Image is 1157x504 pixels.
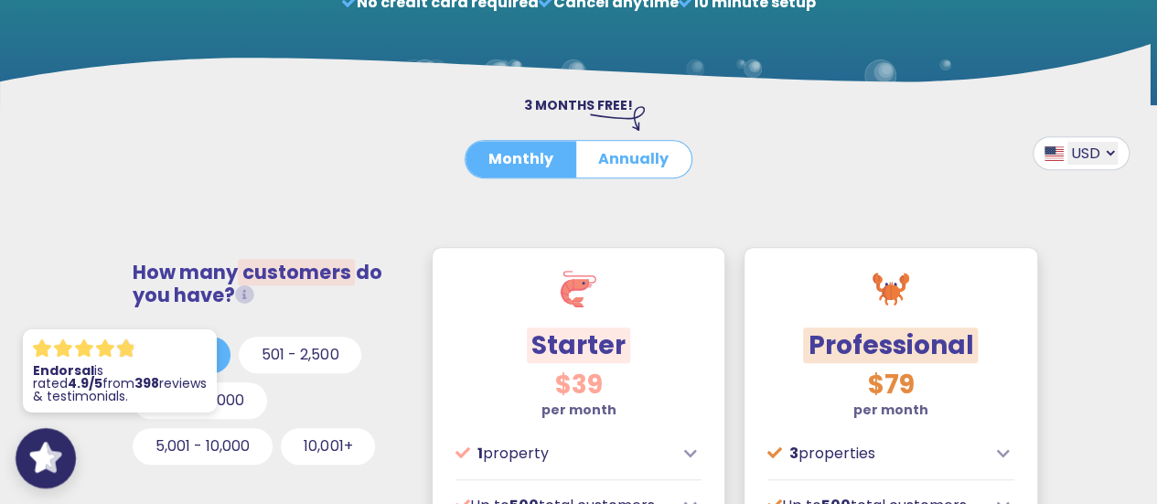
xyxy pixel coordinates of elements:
[524,96,633,114] span: 3 MONTHS FREE!
[238,259,355,285] span: customers
[803,327,978,363] span: Professional
[527,327,630,363] span: Starter
[575,141,691,177] button: Annually
[789,443,798,464] span: 3
[867,367,914,402] span: $79
[873,271,909,307] img: crab.svg
[590,106,645,130] img: arrow-right-down.svg
[853,401,928,419] strong: per month
[235,285,254,305] i: Total customers from whom you request testimonials/reviews.
[455,443,674,465] p: property
[560,271,596,307] img: shrimp.svg
[477,443,483,464] span: 1
[33,364,207,402] p: is rated from reviews & testimonials.
[68,374,102,392] strong: 4.9/5
[133,261,399,306] h3: How many do you have?
[554,367,602,402] span: $39
[239,337,361,373] button: 501 - 2,500
[134,374,159,392] strong: 398
[281,428,375,465] button: 10,001+
[466,141,576,177] button: Monthly
[541,401,616,419] strong: per month
[767,443,986,465] p: properties
[33,361,94,380] strong: Endorsal
[133,428,273,465] button: 5,001 - 10,000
